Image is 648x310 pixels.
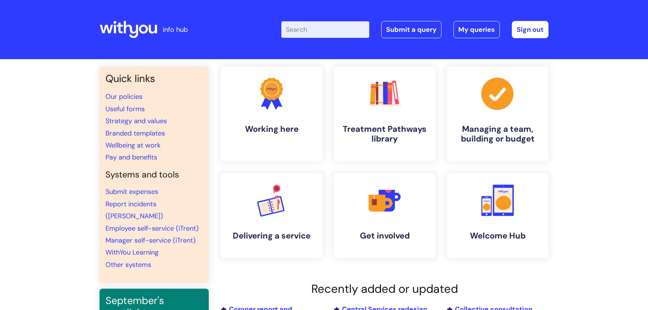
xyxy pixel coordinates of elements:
h4: Systems and tools [106,170,203,180]
h4: Delivering a service [227,231,317,241]
a: Managing a team, building or budget [447,67,548,161]
a: Delivering a service [221,173,323,258]
h2: Recently added or updated [221,282,548,296]
a: Employee self-service (iTrent) [106,224,199,233]
h4: Managing a team, building or budget [453,124,542,144]
a: Pay and benefits [106,153,157,162]
h4: Treatment Pathways library [340,124,430,144]
a: Get involved [334,173,435,258]
a: Working here [221,67,323,161]
a: Sign out [512,21,548,38]
a: Strategy and values [106,116,167,125]
a: WithYou Learning [106,248,159,257]
a: Wellbeing at work [106,141,161,150]
h3: Quick links [106,73,203,85]
p: info hub [163,24,188,36]
a: Submit expenses [106,187,158,196]
a: Submit a query [381,21,441,38]
input: Search [281,21,369,38]
a: Treatment Pathways library [334,67,435,161]
div: | - [281,21,548,38]
a: Our policies [106,92,143,101]
a: My queries [453,21,500,38]
a: Report incidents ([PERSON_NAME]) [106,200,163,221]
h4: Get involved [340,231,430,241]
a: Manager self-service (iTrent) [106,236,196,245]
h4: Working here [227,124,317,134]
a: Other systems [106,260,151,269]
h4: Welcome Hub [453,231,542,241]
a: Welcome Hub [447,173,548,258]
a: Useful forms [106,104,145,113]
a: Branded templates [106,129,165,138]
